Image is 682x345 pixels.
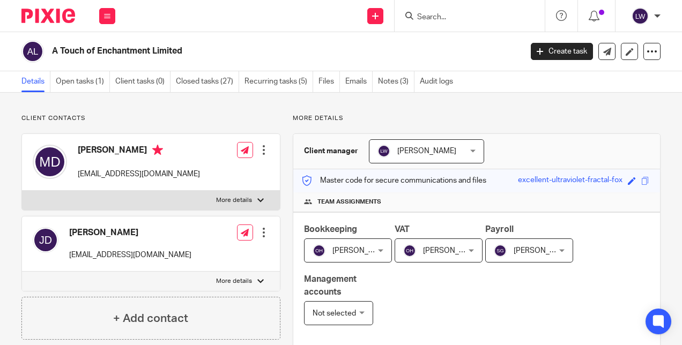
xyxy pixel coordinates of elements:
a: Recurring tasks (5) [244,71,313,92]
p: More details [216,277,252,286]
p: More details [293,114,661,123]
h4: + Add contact [113,310,188,327]
img: svg%3E [494,244,507,257]
p: [EMAIL_ADDRESS][DOMAIN_NAME] [78,169,200,179]
a: Files [318,71,340,92]
h4: [PERSON_NAME] [78,145,200,158]
a: Notes (3) [378,71,414,92]
img: svg%3E [403,244,416,257]
h3: Client manager [304,146,358,156]
span: Team assignments [317,198,381,206]
img: svg%3E [313,244,325,257]
p: More details [216,196,252,205]
img: Pixie [21,9,75,23]
span: Not selected [313,310,356,317]
img: svg%3E [33,227,58,253]
i: Primary [152,145,163,155]
img: svg%3E [21,40,44,63]
input: Search [416,13,513,22]
a: Details [21,71,50,92]
span: Management accounts [304,275,357,296]
span: Bookkeeping [304,225,357,234]
p: Client contacts [21,114,280,123]
a: Closed tasks (27) [176,71,239,92]
h4: [PERSON_NAME] [69,227,191,238]
span: Payroll [485,225,514,234]
img: svg%3E [33,145,67,179]
a: Emails [345,71,373,92]
a: Open tasks (1) [56,71,110,92]
span: [PERSON_NAME] [514,247,573,254]
h2: A Touch of Enchantment Limited [52,46,422,57]
img: svg%3E [377,145,390,157]
span: [PERSON_NAME] [423,247,482,254]
span: VAT [395,225,410,234]
p: Master code for secure communications and files [301,175,486,186]
div: excellent-ultraviolet-fractal-fox [518,175,622,187]
a: Client tasks (0) [115,71,171,92]
a: Audit logs [420,71,458,92]
p: [EMAIL_ADDRESS][DOMAIN_NAME] [69,250,191,260]
span: [PERSON_NAME] [332,247,391,254]
a: Create task [531,43,593,60]
span: [PERSON_NAME] [397,147,456,155]
img: svg%3E [632,7,649,25]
